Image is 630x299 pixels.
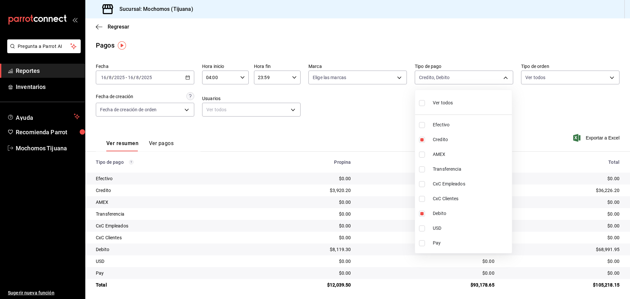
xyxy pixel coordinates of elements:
[433,225,509,232] span: USD
[433,136,509,143] span: Credito
[433,151,509,158] span: AMEX
[433,181,509,187] span: CxC Empleados
[433,195,509,202] span: CxC Clientes
[433,240,509,246] span: Pay
[433,121,509,128] span: Efectivo
[433,210,509,217] span: Debito
[433,99,453,106] span: Ver todos
[118,41,126,50] img: Tooltip marker
[433,166,509,173] span: Transferencia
